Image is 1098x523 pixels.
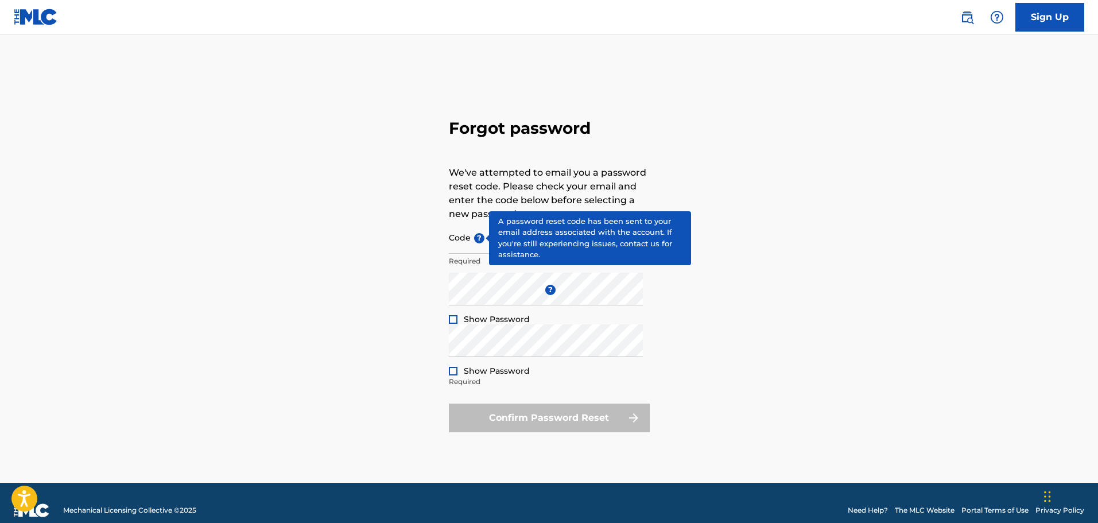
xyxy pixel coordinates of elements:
img: search [960,10,974,24]
span: ? [474,233,484,243]
a: The MLC Website [895,505,955,516]
a: Sign Up [1015,3,1084,32]
img: help [990,10,1004,24]
span: ? [545,285,556,295]
a: Public Search [956,6,979,29]
span: Mechanical Licensing Collective © 2025 [63,505,196,516]
p: We've attempted to email you a password reset code. Please check your email and enter the code be... [449,166,650,221]
span: Show Password [464,314,530,324]
a: Need Help? [848,505,888,516]
img: MLC Logo [14,9,58,25]
a: Portal Terms of Use [961,505,1029,516]
p: Required [449,377,643,387]
div: Trascina [1044,479,1051,514]
a: Privacy Policy [1035,505,1084,516]
div: Help [986,6,1008,29]
div: Widget chat [1041,468,1098,523]
iframe: Chat Widget [1041,468,1098,523]
img: logo [14,503,49,517]
h3: Forgot password [449,118,650,138]
p: Required [449,256,643,266]
span: Show Password [464,366,530,376]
